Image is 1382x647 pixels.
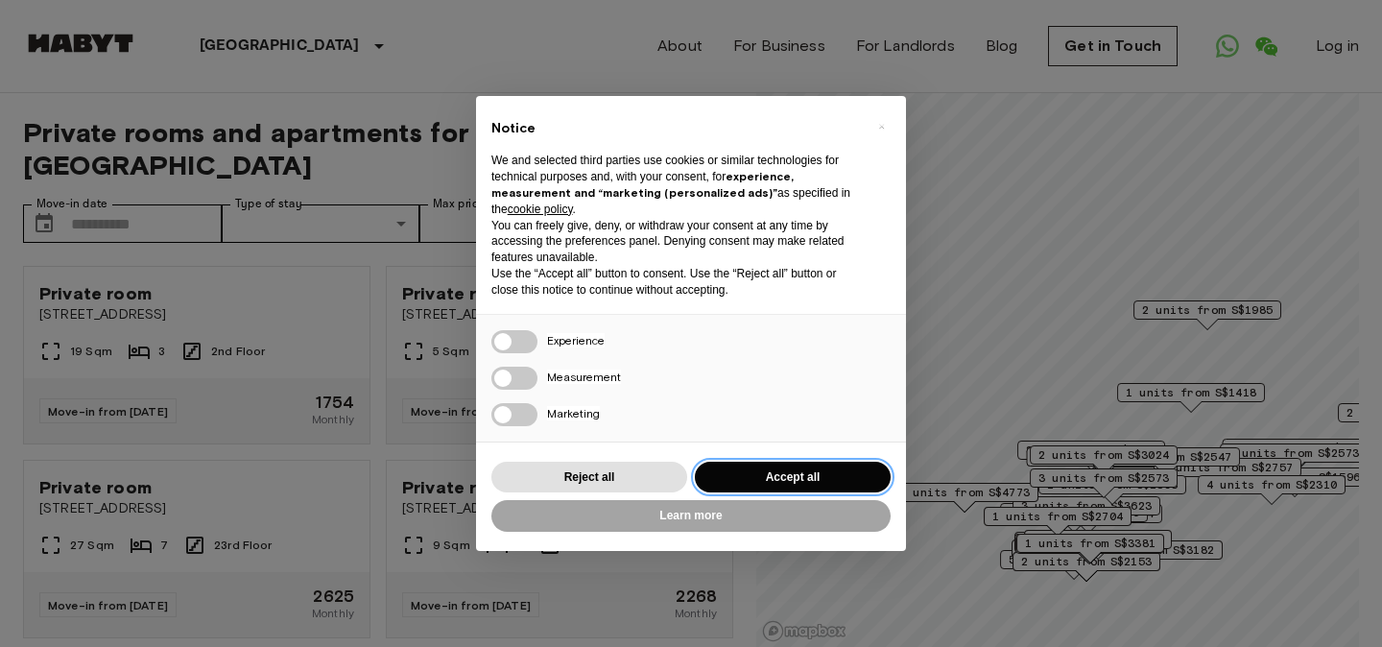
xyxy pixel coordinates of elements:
[491,119,860,138] h2: Notice
[547,333,605,347] span: Experience
[491,153,860,217] p: We and selected third parties use cookies or similar technologies for technical purposes and, wit...
[491,500,891,532] button: Learn more
[695,462,891,493] button: Accept all
[866,111,896,142] button: Close this notice
[491,462,687,493] button: Reject all
[491,169,794,200] strong: experience, measurement and “marketing (personalized ads)”
[491,218,860,266] p: You can freely give, deny, or withdraw your consent at any time by accessing the preferences pane...
[547,370,621,384] span: Measurement
[547,406,600,420] span: Marketing
[491,266,860,299] p: Use the “Accept all” button to consent. Use the “Reject all” button or close this notice to conti...
[878,115,885,138] span: ×
[508,203,573,216] a: cookie policy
